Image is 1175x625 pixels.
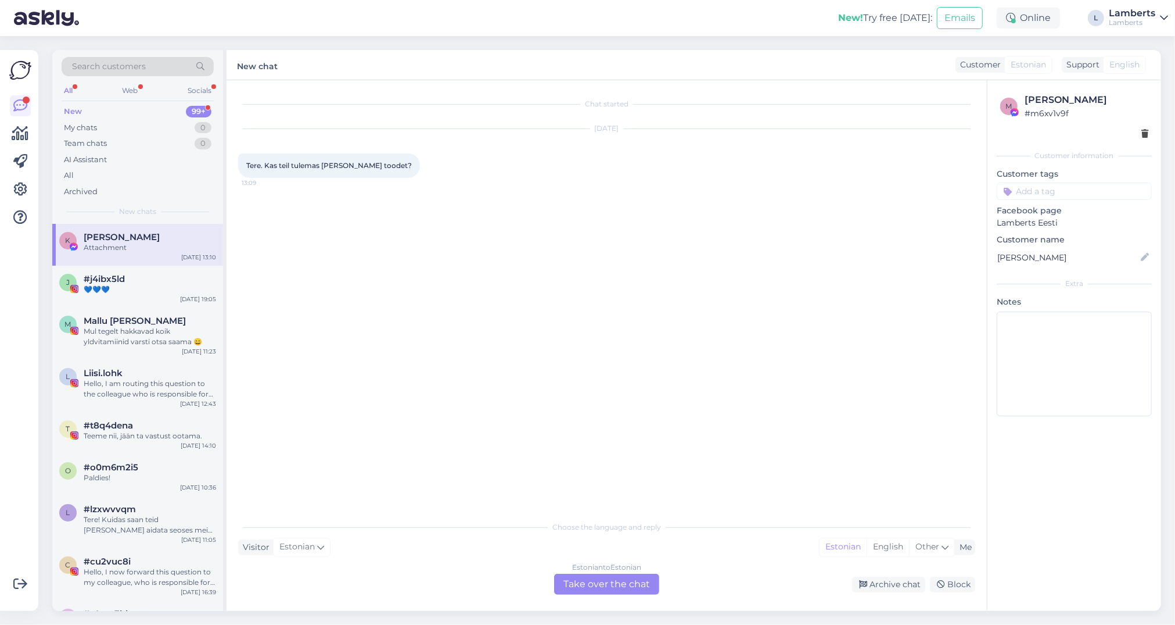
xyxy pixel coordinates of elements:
div: Estonian to Estonian [572,562,641,573]
div: L [1088,10,1104,26]
b: New! [838,12,863,23]
span: Kätrin Sagaja [84,232,160,242]
div: Online [997,8,1060,28]
img: Askly Logo [9,59,31,81]
div: Paldies! [84,473,216,483]
span: #t8q4dena [84,420,133,431]
div: Extra [997,278,1152,289]
input: Add a tag [997,183,1152,200]
span: New chats [119,206,156,217]
span: #cu2vuc8i [84,556,131,567]
div: Me [955,541,972,553]
div: Hello, I now forward this question to my colleague, who is responsible for this. The reply will b... [84,567,216,588]
div: [DATE] 19:05 [180,295,216,303]
span: o [65,466,71,475]
span: 13:09 [242,178,285,187]
div: [DATE] [238,123,975,134]
div: Support [1062,59,1099,71]
span: M [65,320,71,328]
div: My chats [64,122,97,134]
span: l [66,508,70,517]
span: m [1006,102,1012,110]
p: Facebook page [997,205,1152,217]
div: Lamberts [1109,18,1155,27]
div: [DATE] 11:23 [182,347,216,356]
div: Try free [DATE]: [838,11,932,25]
span: #r4oru3kh [84,609,131,619]
div: Teeme nii, jään ta vastust ootama. [84,431,216,441]
div: 💙💙💙 [84,284,216,295]
p: Lamberts Eesti [997,217,1152,229]
label: New chat [237,57,278,73]
p: Notes [997,296,1152,308]
div: Web [120,83,141,98]
span: Estonian [279,541,315,553]
div: Estonian [820,538,867,556]
a: LambertsLamberts [1109,9,1168,27]
span: j [66,278,70,287]
div: 0 [195,122,211,134]
div: [PERSON_NAME] [1025,93,1148,107]
div: [DATE] 14:10 [181,441,216,450]
div: Archived [64,186,98,198]
div: Customer information [997,151,1152,161]
div: [DATE] 12:43 [180,399,216,408]
input: Add name [997,251,1138,264]
p: Customer name [997,234,1152,246]
span: K [66,236,71,245]
p: Customer tags [997,168,1152,180]
span: English [1109,59,1140,71]
div: Visitor [238,541,270,553]
button: Emails [937,7,983,29]
span: Mallu Mariann Treimann [84,316,186,326]
span: #j4ibx5ld [84,274,125,284]
div: Attachment [84,242,216,253]
div: Customer [955,59,1001,71]
span: t [66,424,70,433]
div: [DATE] 16:39 [181,588,216,597]
span: Tere. Kas teil tulemas [PERSON_NAME] toodet? [246,161,412,170]
div: English [867,538,909,556]
span: Estonian [1011,59,1046,71]
span: #o0m6m2i5 [84,462,138,473]
div: Socials [185,83,214,98]
span: #lzxwvvqm [84,504,136,515]
span: Liisi.lohk [84,368,123,378]
div: Take over the chat [554,574,659,595]
div: AI Assistant [64,154,107,166]
div: Chat started [238,99,975,109]
div: Tere! Kuidas saan teid [PERSON_NAME] aidata seoses meie teenustega? [84,515,216,535]
div: 99+ [186,106,211,117]
div: [DATE] 11:05 [181,535,216,544]
span: Other [915,541,939,552]
span: L [66,372,70,381]
div: Lamberts [1109,9,1155,18]
div: Choose the language and reply [238,522,975,533]
div: 0 [195,138,211,149]
div: All [64,170,74,181]
div: Block [930,577,975,592]
span: Search customers [72,60,146,73]
div: [DATE] 10:36 [180,483,216,492]
div: All [62,83,75,98]
div: Hello, I am routing this question to the colleague who is responsible for this topic. The reply m... [84,378,216,399]
div: Mul tegelt hakkavad koik yldvitamiinid varsti otsa saama 😄 [84,326,216,347]
span: c [66,560,71,569]
div: New [64,106,82,117]
div: [DATE] 13:10 [181,253,216,262]
div: Archive chat [852,577,925,592]
div: # m6xv1v9f [1025,107,1148,120]
div: Team chats [64,138,107,149]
